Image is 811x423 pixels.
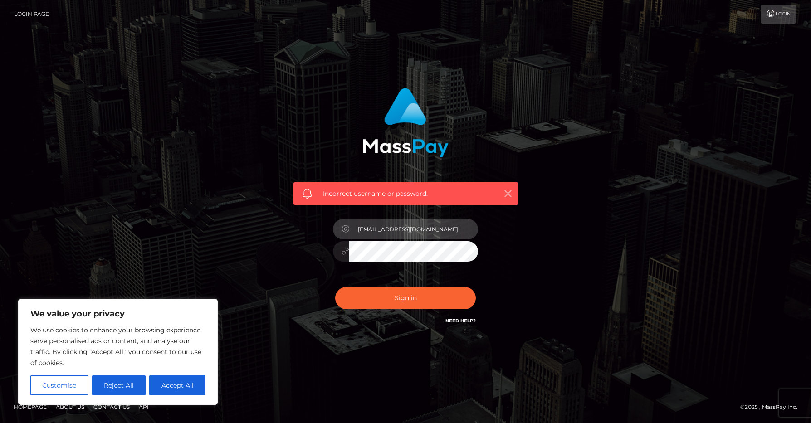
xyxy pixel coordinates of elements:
[740,402,804,412] div: © 2025 , MassPay Inc.
[323,189,489,199] span: Incorrect username or password.
[14,5,49,24] a: Login Page
[52,400,88,414] a: About Us
[349,219,478,239] input: Username...
[30,375,88,395] button: Customise
[149,375,205,395] button: Accept All
[90,400,133,414] a: Contact Us
[445,318,476,324] a: Need Help?
[335,287,476,309] button: Sign in
[18,299,218,405] div: We value your privacy
[30,325,205,368] p: We use cookies to enhance your browsing experience, serve personalised ads or content, and analys...
[10,400,50,414] a: Homepage
[92,375,146,395] button: Reject All
[30,308,205,319] p: We value your privacy
[362,88,449,157] img: MassPay Login
[761,5,796,24] a: Login
[135,400,152,414] a: API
